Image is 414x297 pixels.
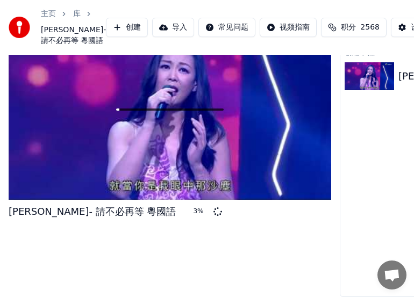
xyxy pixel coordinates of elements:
[106,18,148,37] button: 创建
[321,18,387,37] button: 积分2568
[152,18,194,37] button: 导入
[198,18,255,37] button: 常见问题
[9,17,30,38] img: youka
[41,9,106,46] nav: breadcrumb
[193,207,209,216] div: 3 %
[360,22,380,33] span: 2568
[260,18,317,37] button: 视频指南
[9,204,176,219] div: [PERSON_NAME]- 請不必再等 粵國語
[341,22,356,33] span: 积分
[377,260,406,289] div: 打開聊天
[73,9,81,19] a: 库
[41,9,56,19] a: 主页
[41,25,106,46] span: [PERSON_NAME]- 請不必再等 粵國語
